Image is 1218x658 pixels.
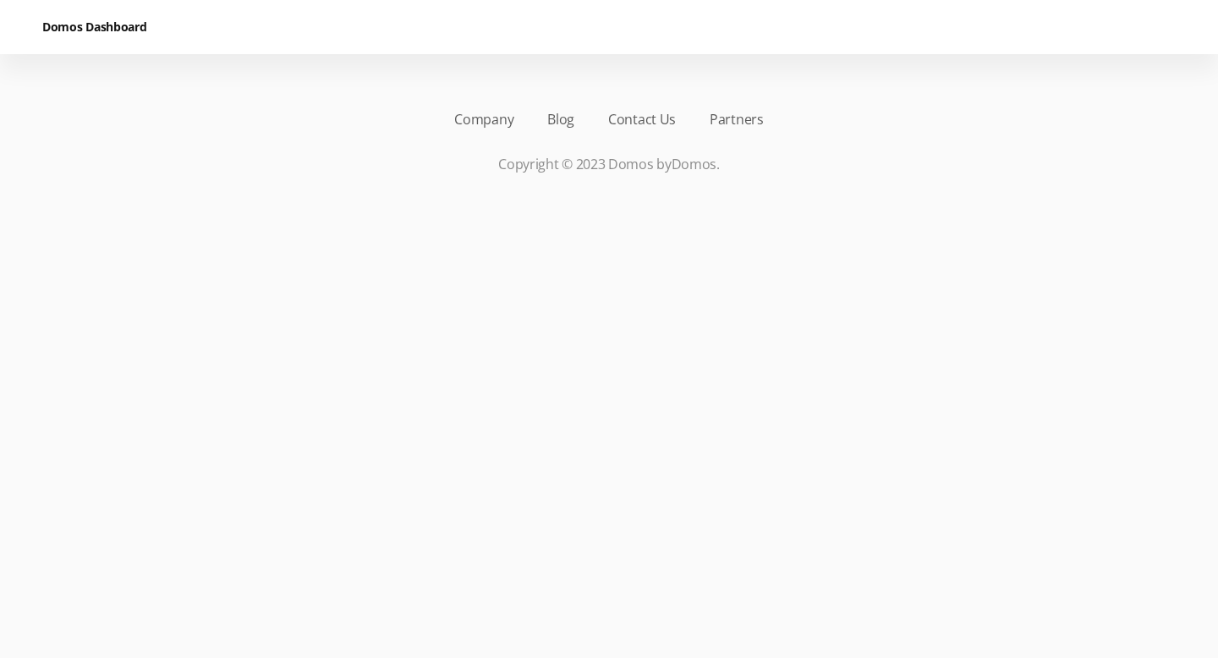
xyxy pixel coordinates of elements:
a: Contact Us [608,109,676,129]
a: Company [454,109,513,129]
a: Domos [672,155,717,173]
a: Blog [547,109,574,129]
p: Copyright © 2023 Domos by . [42,154,1176,174]
a: Partners [710,109,764,129]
